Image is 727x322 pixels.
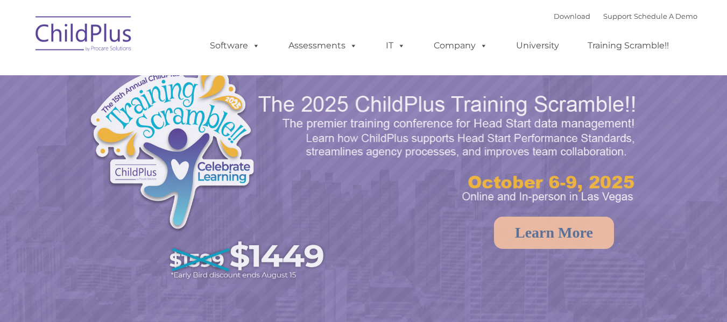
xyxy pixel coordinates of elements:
a: Training Scramble!! [577,35,680,56]
a: Support [603,12,632,20]
a: Company [423,35,498,56]
a: IT [375,35,416,56]
a: Learn More [494,217,614,249]
a: Download [554,12,590,20]
a: Software [199,35,271,56]
a: Schedule A Demo [634,12,697,20]
a: Assessments [278,35,368,56]
a: University [505,35,570,56]
font: | [554,12,697,20]
img: ChildPlus by Procare Solutions [30,9,138,62]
